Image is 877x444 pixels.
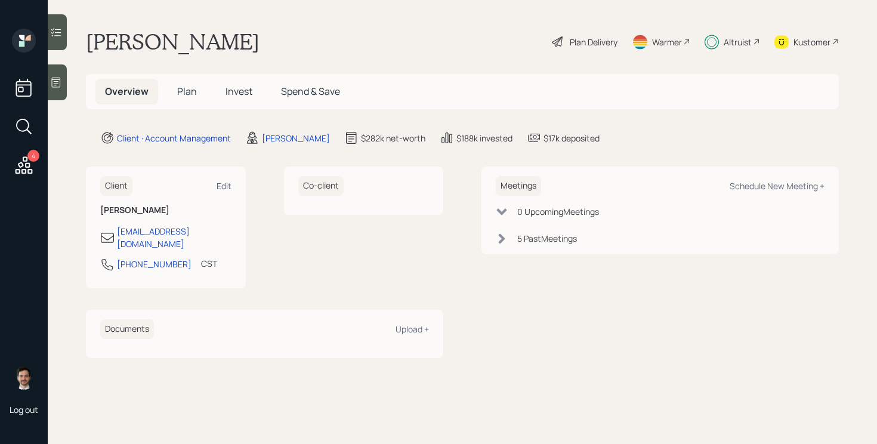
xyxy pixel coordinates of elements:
div: $188k invested [456,132,512,144]
div: 5 Past Meeting s [517,232,577,245]
div: $17k deposited [544,132,600,144]
div: 4 [27,150,39,162]
div: $282k net-worth [361,132,425,144]
div: Kustomer [793,36,830,48]
h6: [PERSON_NAME] [100,205,231,215]
div: Warmer [652,36,682,48]
span: Plan [177,85,197,98]
div: Upload + [396,323,429,335]
h6: Co-client [298,176,344,196]
h6: Client [100,176,132,196]
div: CST [201,257,217,270]
h6: Meetings [496,176,541,196]
div: [PHONE_NUMBER] [117,258,192,270]
div: Plan Delivery [570,36,617,48]
div: [EMAIL_ADDRESS][DOMAIN_NAME] [117,225,231,250]
div: Client · Account Management [117,132,231,144]
div: 0 Upcoming Meeting s [517,205,599,218]
img: jonah-coleman-headshot.png [12,366,36,390]
h1: [PERSON_NAME] [86,29,260,55]
div: Edit [217,180,231,192]
h6: Documents [100,319,154,339]
div: [PERSON_NAME] [262,132,330,144]
span: Overview [105,85,149,98]
span: Spend & Save [281,85,340,98]
div: Schedule New Meeting + [730,180,824,192]
div: Altruist [724,36,752,48]
div: Log out [10,404,38,415]
span: Invest [226,85,252,98]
